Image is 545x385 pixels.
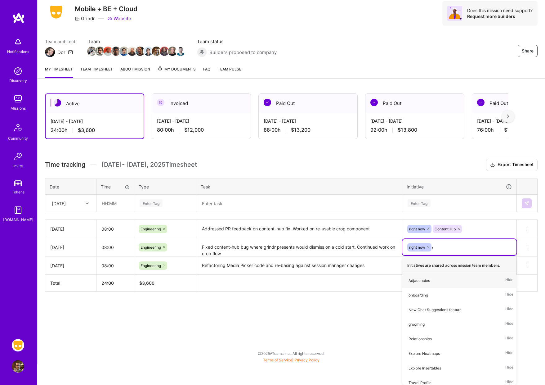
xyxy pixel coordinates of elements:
[128,46,136,57] a: Team Member Avatar
[12,339,24,351] img: Grindr: Mobile + BE + Cloud
[52,200,66,206] div: [DATE]
[490,162,495,168] i: icon Download
[139,280,154,286] span: $ 3,600
[45,161,85,169] span: Time tracking
[86,202,89,205] i: icon Chevron
[505,364,513,372] span: Hide
[12,12,25,24] img: logo
[152,46,160,57] a: Team Member Avatar
[101,183,130,190] div: Time
[12,150,24,163] img: Invite
[46,94,144,113] div: Active
[507,114,509,119] img: right
[10,339,26,351] a: Grindr: Mobile + BE + Cloud
[12,36,24,48] img: bell
[408,198,431,208] div: Enter Tag
[97,195,134,211] input: HH:MM
[264,127,352,133] div: 88:00 h
[263,358,319,362] span: |
[505,349,513,358] span: Hide
[197,47,207,57] img: Builders proposed to company
[51,127,139,134] div: 24:00 h
[197,257,401,274] textarea: Refactoring Media Picker code and re-basing against session manager changes
[75,15,95,22] div: Grindr
[45,4,67,20] img: Company Logo
[409,227,425,231] span: right now
[111,47,121,56] img: Team Member Avatar
[50,226,91,232] div: [DATE]
[101,161,197,169] span: [DATE] - [DATE] , 2025 Timesheet
[158,66,196,73] span: My Documents
[184,127,204,133] span: $12,000
[409,306,462,313] div: New Chat Suggestions feature
[12,65,24,77] img: discovery
[68,50,73,55] i: icon Mail
[45,66,73,78] a: My timesheet
[522,48,534,54] span: Share
[259,94,357,113] div: Paid Out
[103,47,113,56] img: Team Member Avatar
[14,180,22,186] img: tokens
[365,94,464,113] div: Paid Out
[467,13,533,19] div: Request more builders
[263,358,292,362] a: Terms of Service
[158,66,196,78] a: My Documents
[12,204,24,216] img: guide book
[51,118,139,125] div: [DATE] - [DATE]
[447,6,462,21] img: Avatar
[518,45,538,57] button: Share
[160,47,169,56] img: Team Member Avatar
[504,127,523,133] span: $11,400
[8,135,28,142] div: Community
[409,245,425,250] span: right now
[144,47,153,56] img: Team Member Avatar
[112,46,120,57] a: Team Member Avatar
[144,46,152,57] a: Team Member Avatar
[11,105,26,111] div: Missions
[88,38,185,45] span: Team
[407,183,512,190] div: Initiative
[168,46,176,57] a: Team Member Avatar
[96,239,134,256] input: HH:MM
[176,47,185,56] img: Team Member Avatar
[54,99,61,106] img: Active
[95,47,105,56] img: Team Member Avatar
[127,47,137,56] img: Team Member Avatar
[141,263,161,268] span: Engineering
[140,198,163,208] div: Enter Tag
[152,47,161,56] img: Team Member Avatar
[505,320,513,328] span: Hide
[136,47,145,56] img: Team Member Avatar
[37,346,545,361] div: © 2025 ATeams Inc., All rights reserved.
[218,66,241,78] a: Team Pulse
[80,66,113,78] a: Team timesheet
[78,127,95,134] span: $3,600
[141,245,161,250] span: Engineering
[168,47,177,56] img: Team Member Avatar
[157,127,246,133] div: 80:00 h
[96,257,134,274] input: HH:MM
[505,291,513,299] span: Hide
[134,179,196,195] th: Type
[467,7,533,13] div: Does this mission need support?
[96,275,134,292] th: 24:00
[120,46,128,57] a: Team Member Avatar
[505,335,513,343] span: Hide
[12,93,24,105] img: teamwork
[370,127,459,133] div: 92:00 h
[50,262,91,269] div: [DATE]
[196,179,402,195] th: Task
[370,99,378,106] img: Paid Out
[9,77,27,84] div: Discovery
[197,38,277,45] span: Team status
[294,358,319,362] a: Privacy Policy
[435,227,456,231] span: ContentHub
[75,16,80,21] i: icon CompanyGray
[370,118,459,124] div: [DATE] - [DATE]
[104,46,112,57] a: Team Member Avatar
[120,66,150,78] a: About Mission
[13,163,23,169] div: Invite
[7,48,29,55] div: Notifications
[402,258,516,273] div: Initiatives are shared across mission team members.
[11,120,25,135] img: Community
